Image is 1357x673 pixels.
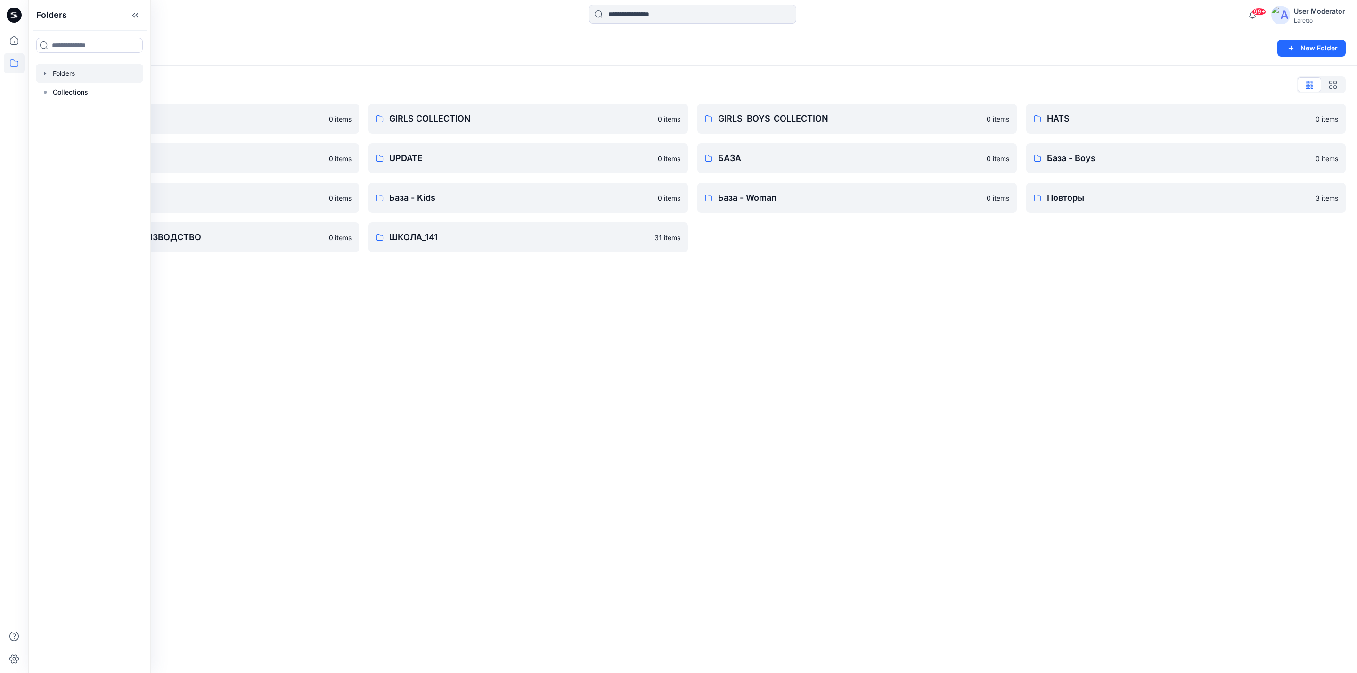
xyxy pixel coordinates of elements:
[1047,152,1310,165] p: База - Boys
[1316,154,1338,163] p: 0 items
[368,143,688,173] a: UPDATE0 items
[718,152,981,165] p: БАЗА
[658,114,680,124] p: 0 items
[368,183,688,213] a: База - Kids0 items
[60,231,323,244] p: СОБСТВЕННОЕ ПРОИЗВОДСТВО
[1026,104,1346,134] a: HATS0 items
[1294,6,1345,17] div: User Moderator
[654,233,680,243] p: 31 items
[389,191,652,204] p: База - Kids
[40,143,359,173] a: MISCELLANEOUS0 items
[1316,193,1338,203] p: 3 items
[1026,143,1346,173] a: База - Boys0 items
[987,154,1009,163] p: 0 items
[329,233,352,243] p: 0 items
[40,104,359,134] a: BOY'S COLLECTION0 items
[1047,191,1310,204] p: Повторы
[987,193,1009,203] p: 0 items
[368,222,688,252] a: ШКОЛА_14131 items
[40,222,359,252] a: СОБСТВЕННОЕ ПРОИЗВОДСТВО0 items
[53,87,88,98] p: Collections
[389,231,649,244] p: ШКОЛА_141
[658,154,680,163] p: 0 items
[718,191,981,204] p: База - Woman
[329,114,352,124] p: 0 items
[987,114,1009,124] p: 0 items
[1271,6,1290,24] img: avatar
[60,152,323,165] p: MISCELLANEOUS
[1047,112,1310,125] p: HATS
[1316,114,1338,124] p: 0 items
[1026,183,1346,213] a: Повторы3 items
[1277,40,1346,57] button: New Folder
[718,112,981,125] p: GIRLS_BOYS_COLLECTION
[368,104,688,134] a: GIRLS COLLECTION0 items
[329,193,352,203] p: 0 items
[389,112,652,125] p: GIRLS COLLECTION
[697,183,1017,213] a: База - Woman0 items
[389,152,652,165] p: UPDATE
[60,191,323,204] p: База - Girls
[40,183,359,213] a: База - Girls0 items
[658,193,680,203] p: 0 items
[329,154,352,163] p: 0 items
[60,112,323,125] p: BOY'S COLLECTION
[697,143,1017,173] a: БАЗА0 items
[1252,8,1266,16] span: 99+
[697,104,1017,134] a: GIRLS_BOYS_COLLECTION0 items
[1294,17,1345,24] div: Laretto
